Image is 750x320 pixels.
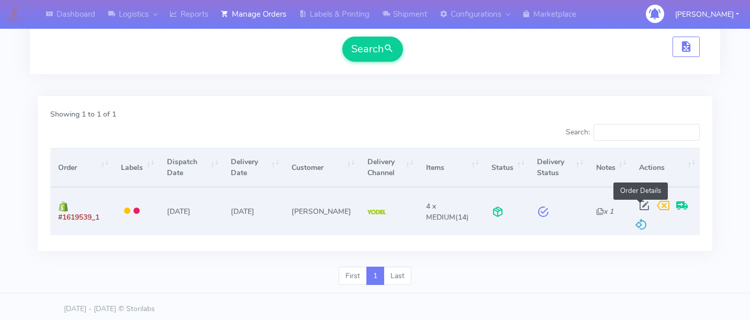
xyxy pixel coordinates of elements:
[113,148,159,187] th: Labels: activate to sort column ascending
[50,109,116,120] label: Showing 1 to 1 of 1
[359,148,418,187] th: Delivery Channel: activate to sort column ascending
[159,148,222,187] th: Dispatch Date: activate to sort column ascending
[426,201,469,222] span: (14)
[588,148,631,187] th: Notes: activate to sort column ascending
[367,210,386,215] img: Yodel
[223,148,284,187] th: Delivery Date: activate to sort column ascending
[529,148,588,187] th: Delivery Status: activate to sort column ascending
[50,148,113,187] th: Order: activate to sort column ascending
[284,187,359,235] td: [PERSON_NAME]
[594,124,700,141] input: Search:
[159,187,222,235] td: [DATE]
[596,207,613,216] i: x 1
[631,148,700,187] th: Actions: activate to sort column ascending
[426,201,455,222] span: 4 x MEDIUM
[366,267,384,285] a: 1
[667,4,747,25] button: [PERSON_NAME]
[484,148,529,187] th: Status: activate to sort column ascending
[418,148,484,187] th: Items: activate to sort column ascending
[58,201,69,212] img: shopify.png
[284,148,359,187] th: Customer: activate to sort column ascending
[342,37,403,62] button: Search
[223,187,284,235] td: [DATE]
[58,212,99,222] span: #1619539_1
[566,124,700,141] label: Search:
